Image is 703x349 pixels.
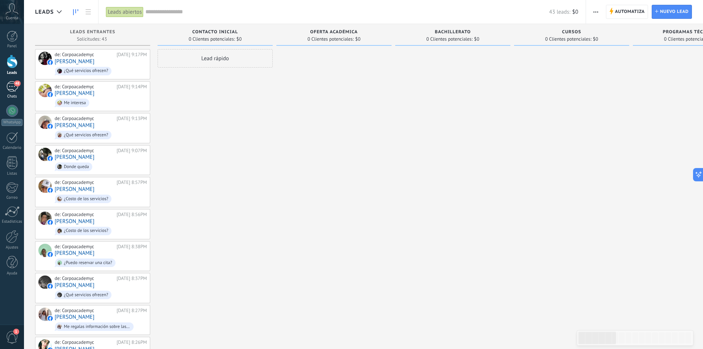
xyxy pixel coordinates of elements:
div: de: Corpoacademyc [55,244,114,250]
div: Chats [1,94,23,99]
div: Ana Milena Barragan Avila [38,179,52,193]
img: facebook-sm.svg [48,124,53,129]
img: facebook-sm.svg [48,252,53,257]
div: ¿Qué servicios ofrecen? [64,133,108,138]
img: facebook-sm.svg [48,220,53,225]
div: [DATE] 8:57PM [117,179,147,185]
div: de: Corpoacademyc [55,84,114,90]
div: Panel [1,44,23,49]
span: $0 [355,37,361,41]
a: [PERSON_NAME] [55,90,94,96]
img: facebook-sm.svg [48,316,53,321]
div: Leads Entrantes [39,30,147,36]
span: Nuevo lead [660,5,689,18]
div: [DATE] 9:14PM [117,84,147,90]
div: Ajustes [1,245,23,250]
span: OFERTA ACADÉMICA [310,30,358,35]
a: [PERSON_NAME] [55,218,94,225]
div: de: Corpoacademyc [55,148,114,154]
div: [DATE] 9:13PM [117,116,147,122]
div: Me interesa [64,100,86,106]
div: Donde queda [64,164,89,170]
span: 1 [13,329,19,335]
div: Sharol Pereira [38,52,52,65]
span: Contacto inicial [192,30,238,35]
div: Contacto inicial [161,30,269,36]
div: Rosa Machacón [38,308,52,321]
div: [DATE] 8:26PM [117,339,147,345]
div: Maria Camila Espinoza [38,84,52,97]
div: ¿Costo de los servicios? [64,228,108,233]
img: facebook-sm.svg [48,156,53,161]
span: 0 Clientes potenciales: [545,37,591,41]
span: Solicitudes: 43 [77,37,107,41]
a: [PERSON_NAME] [55,314,94,320]
span: Leads Entrantes [70,30,116,35]
span: $0 [593,37,598,41]
div: [DATE] 9:17PM [117,52,147,58]
div: de: Corpoacademyc [55,212,114,218]
div: CURSOS [518,30,626,36]
div: Jose Antonio Maya Berdugo [38,212,52,225]
span: CURSOS [562,30,581,35]
img: facebook-sm.svg [48,92,53,97]
div: OFERTA ACADÉMICA [280,30,388,36]
div: ¿Puedo reservar una cita? [64,260,112,266]
a: [PERSON_NAME] [55,186,94,192]
span: 0 Clientes potenciales: [189,37,235,41]
a: Automatiza [606,5,648,19]
a: Nuevo lead [652,5,692,19]
a: [PERSON_NAME] [55,122,94,129]
div: ¿Costo de los servicios? [64,196,108,202]
div: Randy Escobar [38,148,52,161]
div: Lead rápido [158,49,273,68]
div: WhatsApp [1,119,23,126]
span: 43 leads: [549,8,570,16]
div: Ayuda [1,271,23,276]
a: [PERSON_NAME] [55,282,94,288]
a: [PERSON_NAME] [55,154,94,160]
div: [DATE] 8:38PM [117,244,147,250]
div: Patricia Romero [38,276,52,289]
div: BACHILLERATO [399,30,507,36]
div: de: Corpoacademyc [55,276,114,281]
div: [DATE] 8:56PM [117,212,147,218]
div: [DATE] 8:37PM [117,276,147,281]
div: de: Corpoacademyc [55,308,114,314]
div: [DATE] 9:07PM [117,148,147,154]
img: facebook-sm.svg [48,284,53,289]
div: de: Corpoacademyc [55,52,114,58]
span: $0 [237,37,242,41]
div: Alejandra Liñán [38,116,52,129]
div: Correo [1,195,23,200]
a: [PERSON_NAME] [55,250,94,256]
div: Estadísticas [1,219,23,224]
span: 0 Clientes potenciales: [426,37,472,41]
a: [PERSON_NAME] [55,58,94,65]
div: Listas [1,171,23,176]
img: facebook-sm.svg [48,60,53,65]
div: Leads abiertos [106,7,144,17]
div: ¿Qué servicios ofrecen? [64,292,108,298]
span: $0 [474,37,479,41]
div: ¿Qué servicios ofrecen? [64,68,108,73]
div: Me regalas información sobre las carreras [64,324,130,329]
span: Automatiza [615,5,645,18]
div: de: Corpoacademyc [55,179,114,185]
div: Calendario [1,146,23,150]
div: de: Corpoacademyc [55,116,114,122]
div: Leads [1,71,23,75]
span: BACHILLERATO [435,30,471,35]
span: 0 Clientes potenciales: [307,37,354,41]
span: Cuenta [6,16,18,21]
span: $0 [572,8,578,16]
div: [DATE] 8:27PM [117,308,147,314]
span: Leads [35,8,54,16]
div: de: Corpoacademyc [55,339,114,345]
span: 48 [14,81,20,86]
img: facebook-sm.svg [48,188,53,193]
div: Saul Canencia [38,244,52,257]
